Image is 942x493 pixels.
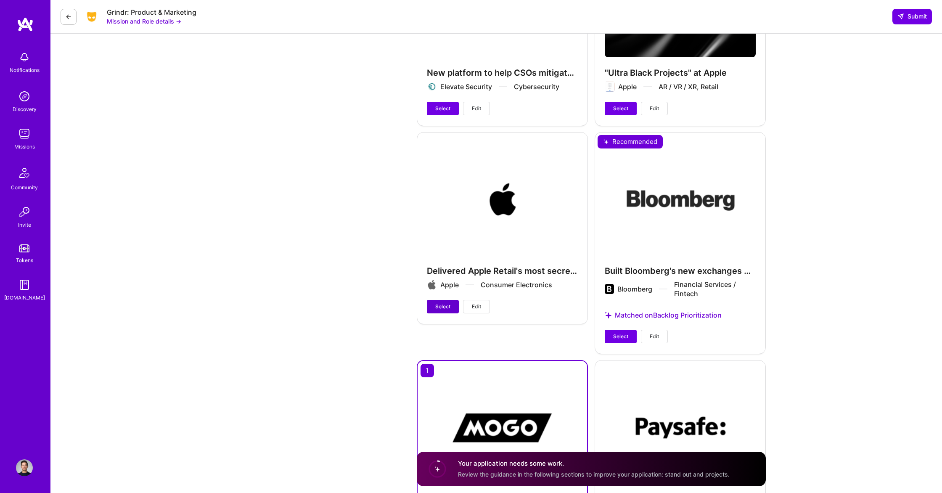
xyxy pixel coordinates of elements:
[16,49,33,66] img: bell
[107,17,181,26] button: Mission and Role details →
[650,105,659,112] span: Edit
[892,9,932,24] button: Submit
[463,300,490,313] button: Edit
[427,102,459,115] button: Select
[605,330,637,343] button: Select
[641,330,668,343] button: Edit
[435,303,450,310] span: Select
[16,204,33,220] img: Invite
[10,66,40,74] div: Notifications
[605,102,637,115] button: Select
[16,459,33,476] img: User Avatar
[613,333,628,340] span: Select
[18,220,31,229] div: Invite
[428,371,577,483] img: Exited the Acorns of Canada (employee #1, VP Product)
[83,11,100,23] img: Company Logo
[14,163,34,183] img: Community
[17,17,34,32] img: logo
[4,293,45,302] div: [DOMAIN_NAME]
[435,105,450,112] span: Select
[427,300,459,313] button: Select
[16,256,33,265] div: Tokens
[613,105,628,112] span: Select
[458,459,730,468] h4: Your application needs some work.
[472,303,481,310] span: Edit
[897,13,904,20] i: icon SendLight
[16,88,33,105] img: discovery
[13,105,37,114] div: Discovery
[14,142,35,151] div: Missions
[458,471,730,478] span: Review the guidance in the following sections to improve your application: stand out and projects.
[65,13,72,20] i: icon LeftArrowDark
[19,244,29,252] img: tokens
[650,333,659,340] span: Edit
[16,276,33,293] img: guide book
[107,8,196,17] div: Grindr: Product & Marketing
[641,102,668,115] button: Edit
[11,183,38,192] div: Community
[897,12,927,21] span: Submit
[472,105,481,112] span: Edit
[16,125,33,142] img: teamwork
[14,459,35,476] a: User Avatar
[463,102,490,115] button: Edit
